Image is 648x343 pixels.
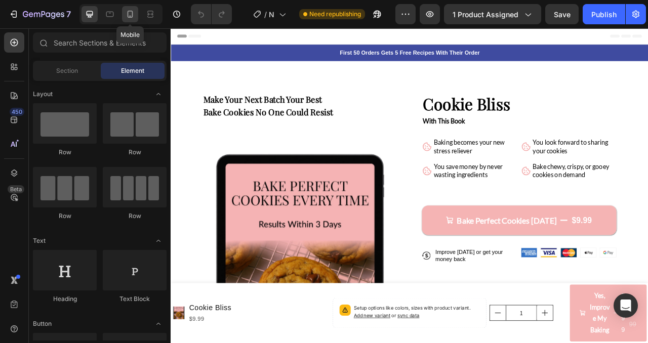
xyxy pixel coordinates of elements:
[364,238,491,251] div: Bake Perfect Cookies [DATE]
[8,185,24,193] div: Beta
[103,148,167,157] div: Row
[496,280,516,291] img: gempages_581998527157109400-191cbd31-1de3-4c97-bb78-5f07bd473ec5.png
[4,4,75,24] button: 7
[461,140,566,161] p: You look forward to sharing your cookies
[33,294,97,304] div: Heading
[150,233,167,249] span: Toggle open
[1,26,606,36] p: First 50 Orders Gets 5 Free Recipes With Their Order
[521,280,542,291] img: gempages_581998527157109400-495707a4-4ba6-4f55-ae28-c9ee4f92e3ee.png
[33,236,46,245] span: Text
[103,294,167,304] div: Text Block
[337,280,440,298] p: Improve [DATE] or get your money back
[56,66,78,75] span: Section
[191,4,232,24] div: Undo/Redo
[33,211,97,221] div: Row
[42,83,192,97] strong: Make Your Next Batch Your Best
[150,86,167,102] span: Toggle open
[471,280,491,291] img: gempages_581998527157109400-381b0f76-ee04-445d-93a7-0763f4358aba.png
[171,28,648,343] iframe: Design area
[591,9,617,20] div: Publish
[461,171,566,192] p: Bake chewy, crispy, or gooey cookies on demand
[446,280,466,291] img: gempages_581998527157109400-d1c516b6-64d7-44c2-80be-bbfb8974fe66.png
[309,10,361,19] span: Need republishing
[509,237,537,252] div: $9.99
[33,319,52,328] span: Button
[319,226,567,263] button: Bake Perfect Cookies Today
[103,211,167,221] div: Row
[335,140,440,161] p: Baking becomes your new stress reliever
[33,148,97,157] div: Row
[150,316,167,332] span: Toggle open
[545,4,579,24] button: Save
[269,9,275,20] span: New headline V3
[121,66,144,75] span: Element
[444,4,541,24] button: 1 product assigned
[66,8,71,20] p: 7
[320,111,566,126] p: With This Book
[319,82,567,110] h1: Cookie Bliss
[335,171,440,192] p: You save money by never wasting ingredients
[546,280,566,291] img: gempages_581998527157109400-eba3a861-3774-46bb-b478-70aa73e0a7d3.png
[583,4,625,24] button: Publish
[614,293,638,318] div: Open Intercom Messenger
[554,10,571,19] span: Save
[33,32,167,53] input: Search Sections & Elements
[33,90,53,99] span: Layout
[42,99,206,113] strong: Bake Cookies No One Could Resist
[10,108,24,116] div: 450
[453,9,518,20] span: 1 product assigned
[264,9,267,20] span: /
